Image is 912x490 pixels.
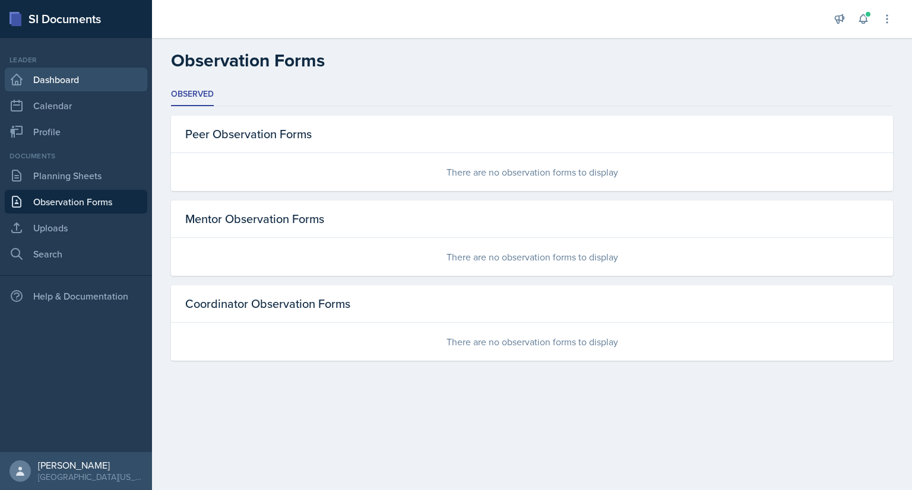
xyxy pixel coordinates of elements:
[38,459,142,471] div: [PERSON_NAME]
[5,94,147,117] a: Calendar
[171,238,893,276] div: There are no observation forms to display
[5,55,147,65] div: Leader
[171,50,325,71] h2: Observation Forms
[171,83,214,106] li: Observed
[5,68,147,91] a: Dashboard
[171,201,893,238] div: Mentor Observation Forms
[5,164,147,187] a: Planning Sheets
[38,471,142,483] div: [GEOGRAPHIC_DATA][US_STATE] in [GEOGRAPHIC_DATA]
[171,323,893,361] div: There are no observation forms to display
[5,284,147,308] div: Help & Documentation
[171,116,893,153] div: Peer Observation Forms
[5,242,147,266] a: Search
[5,120,147,144] a: Profile
[5,151,147,161] div: Documents
[171,153,893,191] div: There are no observation forms to display
[171,285,893,323] div: Coordinator Observation Forms
[5,216,147,240] a: Uploads
[5,190,147,214] a: Observation Forms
